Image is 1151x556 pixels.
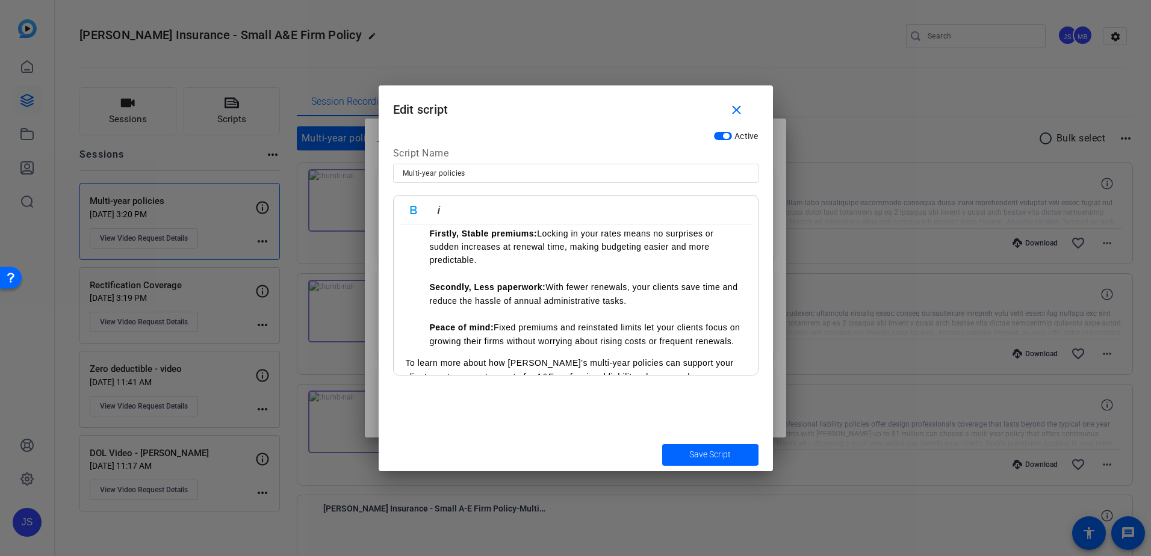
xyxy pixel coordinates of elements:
[427,198,450,222] button: Italic (Ctrl+I)
[734,131,759,141] span: Active
[689,448,731,461] span: Save Script
[430,282,546,292] strong: Secondly, Less paperwork:
[393,146,759,164] div: Script Name
[379,85,773,125] h1: Edit script
[430,229,538,238] strong: Firstly, Stable premiums:
[430,280,746,321] li: With fewer renewals, your clients save time and reduce the hassle of annual administrative tasks.
[430,321,746,348] li: Fixed premiums and reinstated limits let your clients focus on growing their firms without worryi...
[662,444,759,466] button: Save Script
[406,356,746,410] p: To learn more about how [PERSON_NAME]’s multi-year policies can support your clients, or to reque...
[430,323,494,332] strong: Peace of mind:
[402,198,425,222] button: Bold (Ctrl+B)
[403,166,749,181] input: Enter Script Name
[729,103,744,118] mat-icon: close
[430,227,746,281] li: Locking in your rates means no surprises or sudden increases at renewal time, making budgeting ea...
